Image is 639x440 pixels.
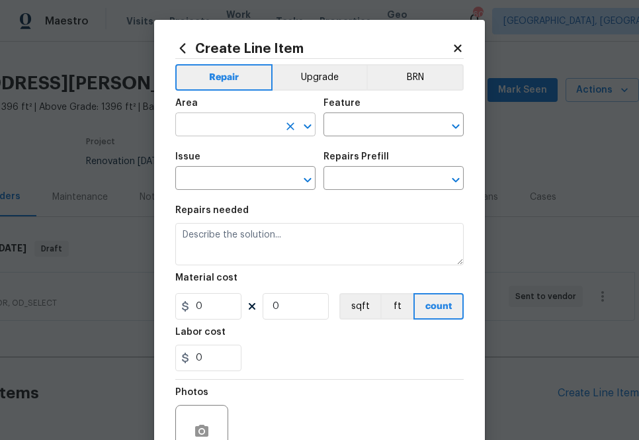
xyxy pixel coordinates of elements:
[175,41,452,56] h2: Create Line Item
[447,117,465,136] button: Open
[175,99,198,108] h5: Area
[175,206,249,215] h5: Repairs needed
[175,328,226,337] h5: Labor cost
[339,293,380,320] button: sqft
[366,64,464,91] button: BRN
[298,171,317,189] button: Open
[413,293,464,320] button: count
[175,273,237,283] h5: Material cost
[175,152,200,161] h5: Issue
[175,64,273,91] button: Repair
[323,152,389,161] h5: Repairs Prefill
[273,64,367,91] button: Upgrade
[175,388,208,397] h5: Photos
[323,99,361,108] h5: Feature
[380,293,413,320] button: ft
[298,117,317,136] button: Open
[281,117,300,136] button: Clear
[447,171,465,189] button: Open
